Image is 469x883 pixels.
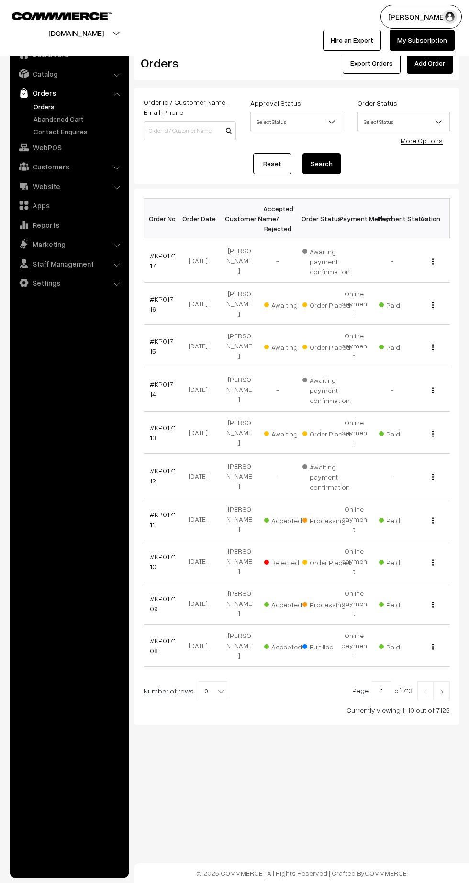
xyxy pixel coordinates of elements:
[220,367,258,412] td: [PERSON_NAME]
[335,412,373,454] td: Online payment
[432,258,434,265] img: Menu
[250,112,343,131] span: Select Status
[220,454,258,498] td: [PERSON_NAME]
[150,510,176,528] a: #KP017111
[394,686,413,694] span: of 713
[302,597,350,610] span: Processing
[258,199,297,238] th: Accepted / Rejected
[144,686,194,696] span: Number of rows
[141,56,235,70] h2: Orders
[12,178,126,195] a: Website
[150,295,176,313] a: #KP017116
[335,283,373,325] td: Online payment
[144,121,236,140] input: Order Id / Customer Name / Customer Email / Customer Phone
[134,863,469,883] footer: © 2025 COMMMERCE | All Rights Reserved | Crafted By
[302,459,350,492] span: Awaiting payment confirmation
[379,513,427,525] span: Paid
[182,498,220,540] td: [DATE]
[182,238,220,283] td: [DATE]
[253,153,291,174] a: Reset
[31,126,126,136] a: Contact Enquires
[12,139,126,156] a: WebPOS
[12,255,126,272] a: Staff Management
[182,540,220,582] td: [DATE]
[31,114,126,124] a: Abandoned Cart
[150,637,176,655] a: #KP017108
[302,340,350,352] span: Order Placed
[365,869,407,877] a: COMMMERCE
[335,199,373,238] th: Payment Method
[335,540,373,582] td: Online payment
[401,136,443,145] a: More Options
[373,199,412,238] th: Payment Status
[432,559,434,566] img: Menu
[432,474,434,480] img: Menu
[182,325,220,367] td: [DATE]
[258,367,297,412] td: -
[144,97,236,117] label: Order Id / Customer Name, Email, Phone
[182,582,220,625] td: [DATE]
[150,467,176,485] a: #KP017112
[335,498,373,540] td: Online payment
[302,298,350,310] span: Order Placed
[264,340,312,352] span: Awaiting
[302,373,350,405] span: Awaiting payment confirmation
[437,689,446,694] img: Right
[12,10,96,21] a: COMMMERCE
[443,10,457,24] img: user
[352,686,368,694] span: Page
[264,426,312,439] span: Awaiting
[323,30,381,51] a: Hire an Expert
[182,625,220,667] td: [DATE]
[432,344,434,350] img: Menu
[12,235,126,253] a: Marketing
[144,199,182,238] th: Order No
[335,582,373,625] td: Online payment
[12,197,126,214] a: Apps
[12,12,112,20] img: COMMMERCE
[220,199,258,238] th: Customer Name
[379,298,427,310] span: Paid
[302,244,350,277] span: Awaiting payment confirmation
[379,639,427,652] span: Paid
[302,555,350,568] span: Order Placed
[220,540,258,582] td: [PERSON_NAME]
[335,325,373,367] td: Online payment
[335,625,373,667] td: Online payment
[379,426,427,439] span: Paid
[264,555,312,568] span: Rejected
[302,426,350,439] span: Order Placed
[390,30,455,51] a: My Subscription
[199,681,227,700] span: 10
[358,113,449,130] span: Select Status
[12,216,126,234] a: Reports
[302,153,341,174] button: Search
[15,21,137,45] button: [DOMAIN_NAME]
[220,283,258,325] td: [PERSON_NAME]
[432,602,434,608] img: Menu
[182,199,220,238] th: Order Date
[150,552,176,570] a: #KP017110
[220,238,258,283] td: [PERSON_NAME]
[220,412,258,454] td: [PERSON_NAME]
[12,84,126,101] a: Orders
[220,625,258,667] td: [PERSON_NAME]
[264,513,312,525] span: Accepted
[182,367,220,412] td: [DATE]
[258,238,297,283] td: -
[264,639,312,652] span: Accepted
[302,513,350,525] span: Processing
[220,582,258,625] td: [PERSON_NAME]
[379,555,427,568] span: Paid
[150,380,176,398] a: #KP017114
[357,112,450,131] span: Select Status
[12,274,126,291] a: Settings
[297,199,335,238] th: Order Status
[373,367,412,412] td: -
[182,283,220,325] td: [DATE]
[150,337,176,355] a: #KP017115
[380,5,462,29] button: [PERSON_NAME]
[31,101,126,112] a: Orders
[407,53,453,74] a: Add Order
